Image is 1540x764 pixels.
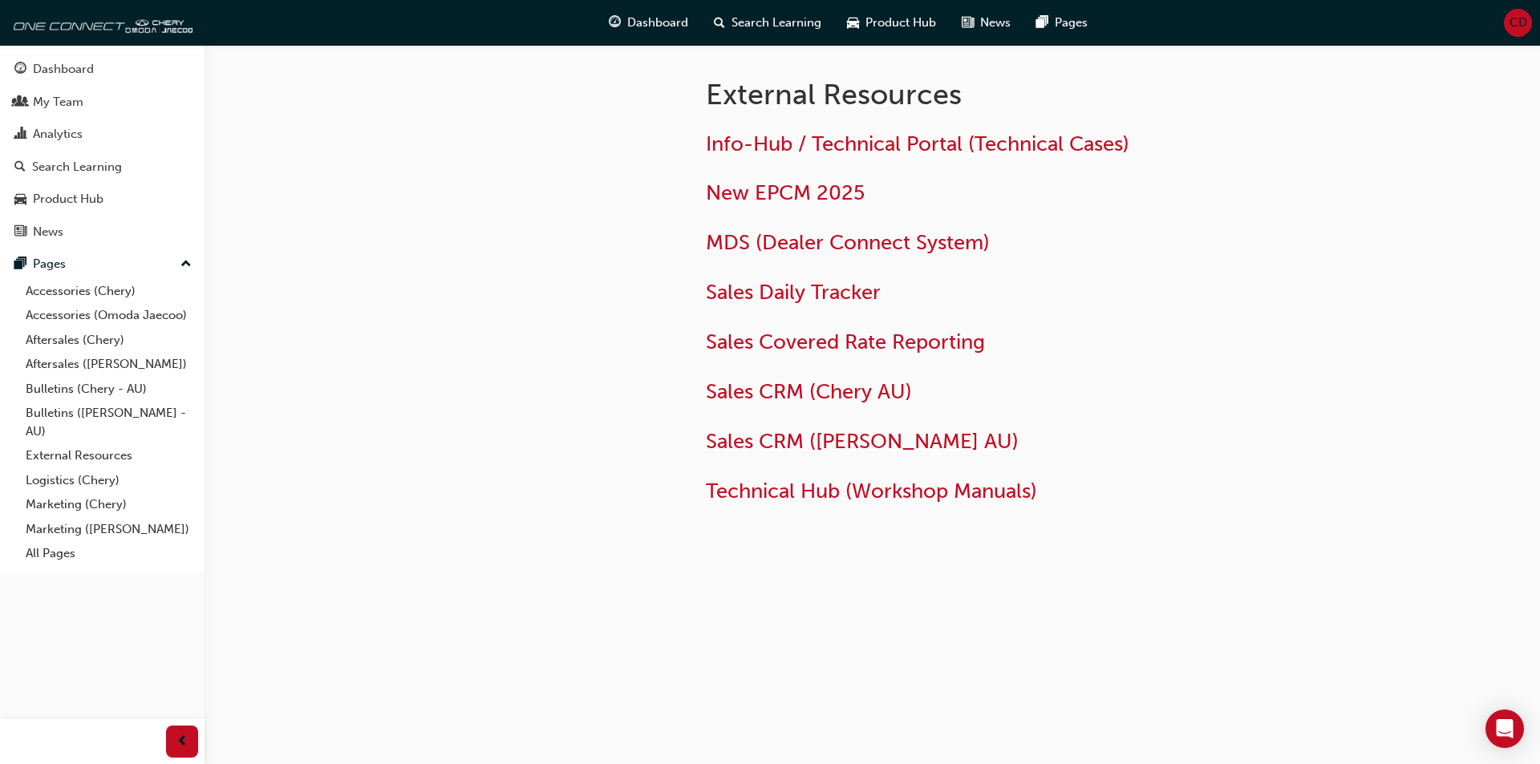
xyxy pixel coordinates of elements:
a: Marketing (Chery) [19,492,198,517]
button: DashboardMy TeamAnalyticsSearch LearningProduct HubNews [6,51,198,249]
a: Technical Hub (Workshop Manuals) [706,479,1037,503]
span: Dashboard [627,14,688,32]
a: Logistics (Chery) [19,468,198,493]
div: Analytics [33,125,83,144]
a: pages-iconPages [1023,6,1100,39]
span: up-icon [180,254,192,275]
a: Dashboard [6,55,198,84]
a: Sales Daily Tracker [706,280,881,305]
a: External Resources [19,443,198,468]
a: guage-iconDashboard [596,6,701,39]
a: Sales CRM (Chery AU) [706,379,912,404]
a: Product Hub [6,184,198,214]
div: Search Learning [32,158,122,176]
a: MDS (Dealer Connect System) [706,230,990,255]
a: news-iconNews [949,6,1023,39]
div: Open Intercom Messenger [1485,709,1524,748]
a: Bulletins (Chery - AU) [19,377,198,402]
span: news-icon [962,13,974,33]
h1: External Resources [706,77,1232,112]
a: Info-Hub / Technical Portal (Technical Cases) [706,131,1129,156]
a: All Pages [19,541,198,566]
a: Marketing ([PERSON_NAME]) [19,517,198,542]
a: Search Learning [6,152,198,182]
a: Accessories (Omoda Jaecoo) [19,303,198,328]
div: Pages [33,255,66,273]
span: search-icon [714,13,725,33]
div: Dashboard [33,60,94,79]
button: CD [1504,9,1532,37]
span: Pages [1055,14,1088,32]
button: Pages [6,249,198,279]
span: search-icon [14,160,26,175]
span: guage-icon [609,13,621,33]
span: pages-icon [1036,13,1048,33]
a: Analytics [6,119,198,149]
a: Sales CRM ([PERSON_NAME] AU) [706,429,1019,454]
a: News [6,217,198,247]
div: Product Hub [33,190,103,208]
a: Sales Covered Rate Reporting [706,329,985,354]
a: search-iconSearch Learning [701,6,834,39]
span: News [980,14,1011,32]
img: oneconnect [8,6,192,38]
a: Aftersales ([PERSON_NAME]) [19,352,198,377]
a: Bulletins ([PERSON_NAME] - AU) [19,401,198,443]
span: car-icon [14,192,26,207]
span: pages-icon [14,257,26,272]
span: chart-icon [14,127,26,142]
span: guage-icon [14,63,26,77]
div: My Team [33,93,83,111]
span: news-icon [14,225,26,240]
a: Aftersales (Chery) [19,328,198,353]
span: Product Hub [865,14,936,32]
a: Accessories (Chery) [19,279,198,304]
span: car-icon [847,13,859,33]
a: car-iconProduct Hub [834,6,949,39]
span: CD [1510,14,1527,32]
div: News [33,223,63,241]
span: people-icon [14,95,26,110]
a: My Team [6,87,198,117]
span: prev-icon [176,732,188,752]
span: Search Learning [731,14,821,32]
a: New EPCM 2025 [706,180,865,205]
